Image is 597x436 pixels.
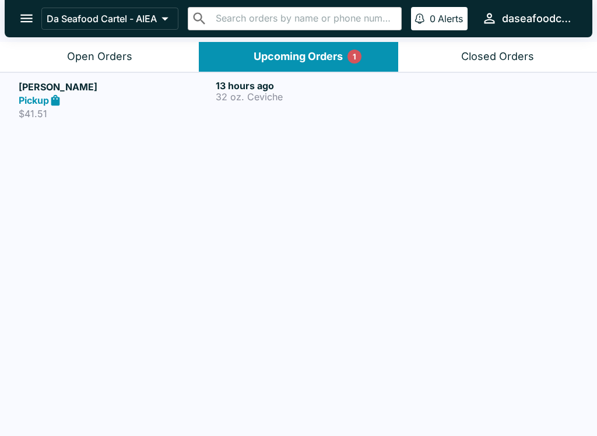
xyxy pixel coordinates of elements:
[212,10,396,27] input: Search orders by name or phone number
[477,6,578,31] button: daseafoodcartel
[19,94,49,106] strong: Pickup
[438,13,463,24] p: Alerts
[353,51,356,62] p: 1
[430,13,436,24] p: 0
[216,92,408,102] p: 32 oz. Ceviche
[502,12,574,26] div: daseafoodcartel
[47,13,157,24] p: Da Seafood Cartel - AIEA
[12,3,41,33] button: open drawer
[216,80,408,92] h6: 13 hours ago
[19,80,211,94] h5: [PERSON_NAME]
[254,50,343,64] div: Upcoming Orders
[19,108,211,119] p: $41.51
[41,8,178,30] button: Da Seafood Cartel - AIEA
[67,50,132,64] div: Open Orders
[461,50,534,64] div: Closed Orders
